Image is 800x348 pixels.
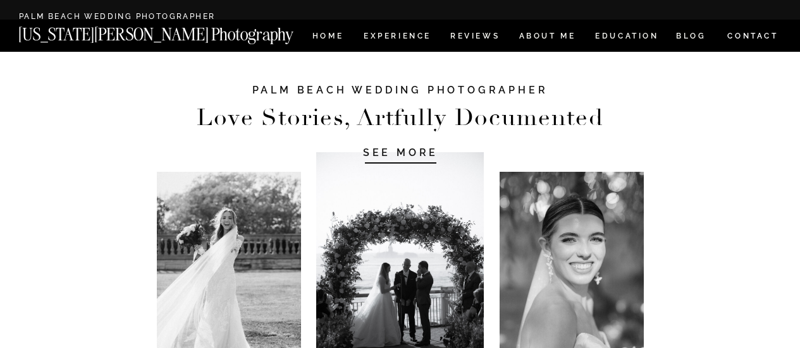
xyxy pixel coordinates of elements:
h2: Love Stories, Artfully Documented [183,108,618,129]
a: ABOUT ME [519,32,576,43]
h1: PALM BEACH WEDDING PHOTOGRAPHER [245,83,555,109]
a: SEE MORE [341,146,461,159]
a: Experience [364,32,430,43]
a: [US_STATE][PERSON_NAME] Photography [18,26,336,37]
a: Palm Beach Wedding Photographer [19,13,245,22]
a: EDUCATION [594,32,660,43]
a: REVIEWS [450,32,498,43]
a: HOME [310,32,346,43]
a: BLOG [676,32,706,43]
a: CONTACT [727,29,779,43]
